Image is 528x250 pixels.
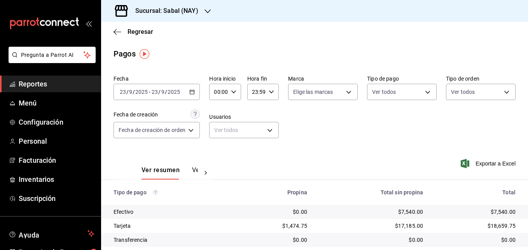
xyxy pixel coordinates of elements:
[114,111,158,119] div: Fecha de creación
[135,89,148,95] input: ----
[114,48,136,60] div: Pagos
[133,89,135,95] span: /
[462,159,516,168] button: Exportar a Excel
[209,122,279,138] div: Ver todos
[128,28,153,35] span: Regresar
[372,88,396,96] span: Ver todos
[158,89,161,95] span: /
[126,89,129,95] span: /
[129,6,198,16] h3: Sucursal: Sabal (NAY)
[320,208,423,216] div: $7,540.00
[435,189,516,195] div: Total
[19,117,94,127] span: Configuración
[209,76,241,81] label: Hora inicio
[149,89,150,95] span: -
[165,89,167,95] span: /
[21,51,84,59] span: Pregunta a Parrot AI
[86,20,92,26] button: open_drawer_menu
[19,229,84,238] span: Ayuda
[209,114,279,120] label: Usuarios
[293,88,333,96] span: Elige las marcas
[320,189,423,195] div: Total sin propina
[19,155,94,165] span: Facturación
[5,56,96,65] a: Pregunta a Parrot AI
[19,136,94,146] span: Personal
[435,222,516,230] div: $18,659.75
[241,222,307,230] div: $1,474.75
[451,88,475,96] span: Ver todos
[241,236,307,244] div: $0.00
[140,49,149,59] img: Tooltip marker
[19,98,94,108] span: Menú
[446,76,516,81] label: Tipo de orden
[320,236,423,244] div: $0.00
[192,166,221,180] button: Ver pagos
[241,189,307,195] div: Propina
[114,236,228,244] div: Transferencia
[142,166,180,180] button: Ver resumen
[142,166,198,180] div: navigation tabs
[19,79,94,89] span: Reportes
[288,76,358,81] label: Marca
[129,89,133,95] input: --
[367,76,437,81] label: Tipo de pago
[161,89,165,95] input: --
[19,174,94,185] span: Inventarios
[153,190,158,195] svg: Los pagos realizados con Pay y otras terminales son montos brutos.
[241,208,307,216] div: $0.00
[119,126,185,134] span: Fecha de creación de orden
[19,193,94,204] span: Suscripción
[320,222,423,230] div: $17,185.00
[114,76,200,81] label: Fecha
[9,47,96,63] button: Pregunta a Parrot AI
[119,89,126,95] input: --
[114,222,228,230] div: Tarjeta
[114,189,228,195] div: Tipo de pago
[247,76,279,81] label: Hora fin
[435,208,516,216] div: $7,540.00
[114,28,153,35] button: Regresar
[114,208,228,216] div: Efectivo
[435,236,516,244] div: $0.00
[151,89,158,95] input: --
[167,89,180,95] input: ----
